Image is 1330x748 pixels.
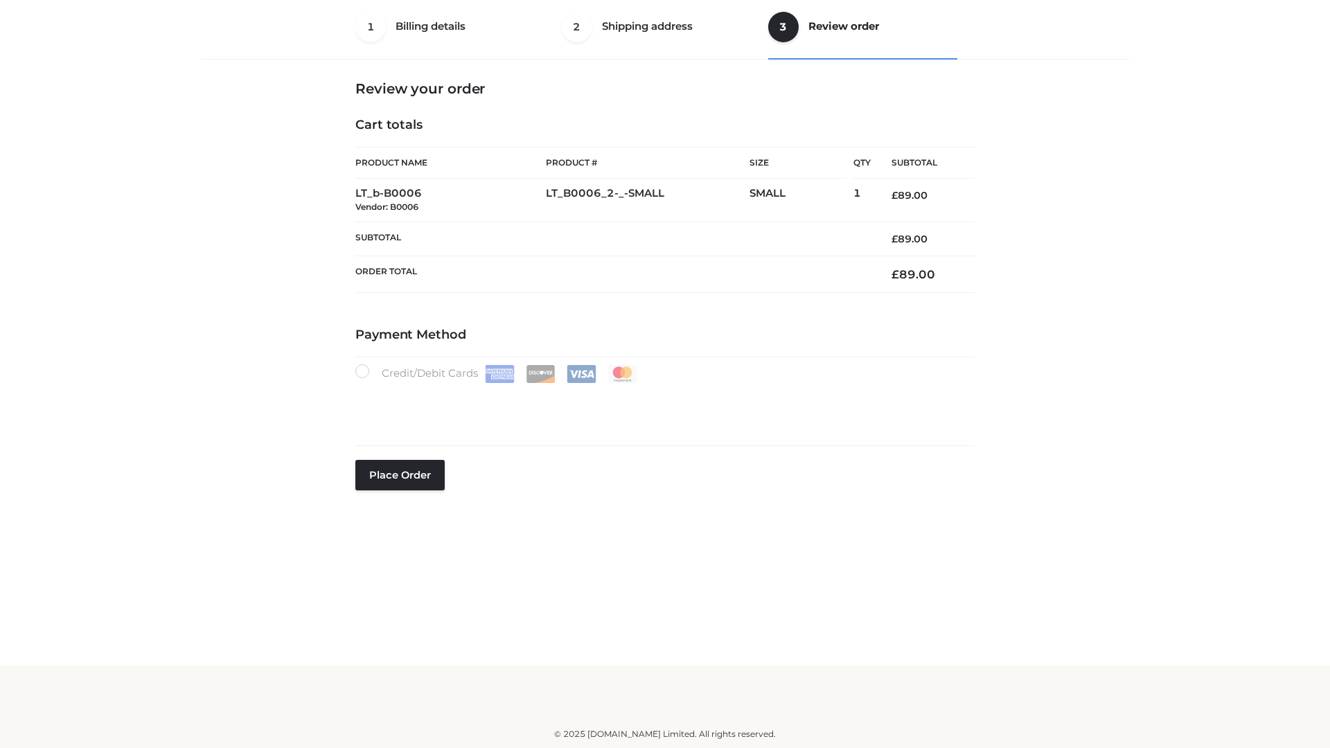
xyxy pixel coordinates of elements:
div: © 2025 [DOMAIN_NAME] Limited. All rights reserved. [206,727,1124,741]
span: £ [892,267,899,281]
img: Discover [526,365,556,383]
th: Product Name [355,147,546,179]
span: £ [892,233,898,245]
span: £ [892,189,898,202]
th: Qty [853,147,871,179]
th: Product # [546,147,750,179]
td: LT_b-B0006 [355,179,546,222]
td: 1 [853,179,871,222]
bdi: 89.00 [892,267,935,281]
th: Subtotal [355,222,871,256]
img: Amex [485,365,515,383]
th: Order Total [355,256,871,293]
iframe: Secure payment input frame [353,380,972,431]
h4: Payment Method [355,328,975,343]
img: Visa [567,365,596,383]
small: Vendor: B0006 [355,202,418,212]
h4: Cart totals [355,118,975,133]
th: Size [750,148,846,179]
button: Place order [355,460,445,490]
img: Mastercard [608,365,637,383]
td: LT_B0006_2-_-SMALL [546,179,750,222]
label: Credit/Debit Cards [355,364,639,383]
th: Subtotal [871,148,975,179]
bdi: 89.00 [892,233,928,245]
td: SMALL [750,179,853,222]
h3: Review your order [355,80,975,97]
bdi: 89.00 [892,189,928,202]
